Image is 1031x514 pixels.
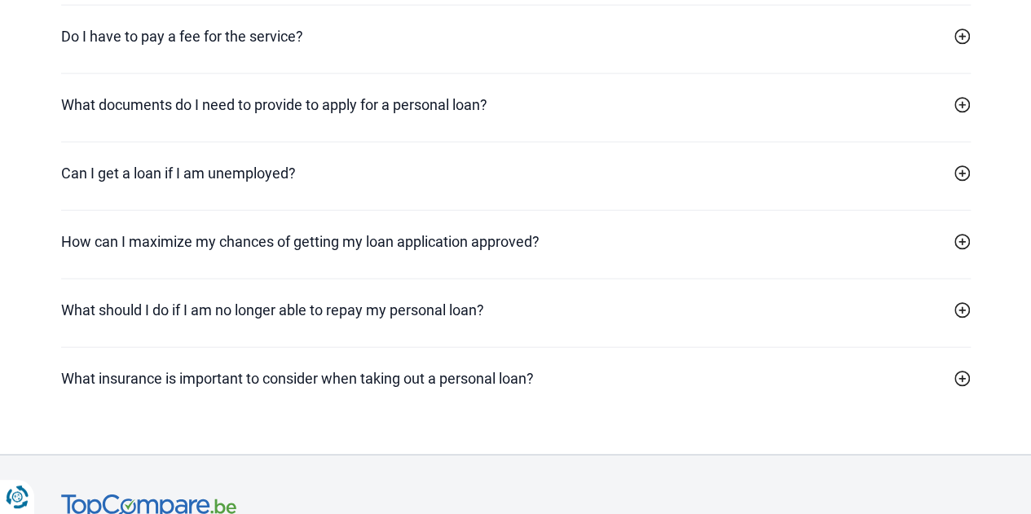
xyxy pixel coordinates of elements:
[61,367,971,389] a: What insurance is important to consider when taking out a personal loan?
[61,165,296,182] font: Can I get a loan if I am unemployed?
[61,233,540,250] font: How can I maximize my chances of getting my loan application approved?
[61,25,971,47] a: Do I have to pay a fee for the service?
[61,28,303,45] font: Do I have to pay a fee for the service?
[61,231,971,253] a: How can I maximize my chances of getting my loan application approved?
[61,370,534,387] font: What insurance is important to consider when taking out a personal loan?
[61,299,971,321] a: What should I do if I am no longer able to repay my personal loan?
[61,96,487,113] font: What documents do I need to provide to apply for a personal loan?
[61,94,971,116] a: What documents do I need to provide to apply for a personal loan?
[61,162,971,184] a: Can I get a loan if I am unemployed?
[61,301,484,319] font: What should I do if I am no longer able to repay my personal loan?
